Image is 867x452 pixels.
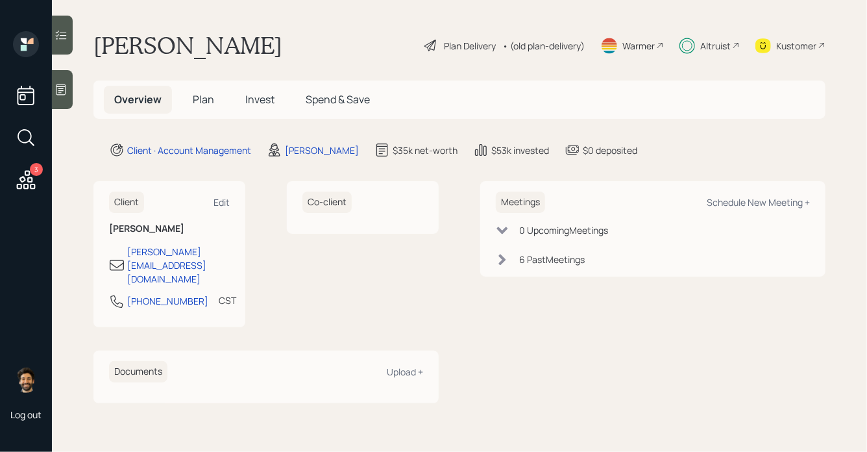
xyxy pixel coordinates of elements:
div: Log out [10,408,42,421]
div: 0 Upcoming Meeting s [519,223,608,237]
span: Spend & Save [306,92,370,107]
div: Schedule New Meeting + [707,196,810,208]
div: [PHONE_NUMBER] [127,294,208,308]
span: Plan [193,92,214,107]
div: $35k net-worth [393,144,458,157]
div: Edit [214,196,230,208]
div: CST [219,294,236,307]
div: 3 [30,163,43,176]
div: Kustomer [776,39,816,53]
div: 6 Past Meeting s [519,253,585,266]
h6: [PERSON_NAME] [109,223,230,234]
span: Overview [114,92,162,107]
h1: [PERSON_NAME] [93,31,282,60]
div: • (old plan-delivery) [502,39,585,53]
div: [PERSON_NAME][EMAIL_ADDRESS][DOMAIN_NAME] [127,245,230,286]
div: Upload + [387,366,423,378]
div: $53k invested [491,144,549,157]
img: eric-schwartz-headshot.png [13,367,39,393]
h6: Client [109,192,144,213]
h6: Documents [109,361,167,383]
div: Client · Account Management [127,144,251,157]
div: [PERSON_NAME] [285,144,359,157]
div: Altruist [700,39,731,53]
div: $0 deposited [583,144,637,157]
div: Warmer [622,39,655,53]
span: Invest [245,92,275,107]
h6: Co-client [302,192,352,213]
div: Plan Delivery [444,39,496,53]
h6: Meetings [496,192,545,213]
